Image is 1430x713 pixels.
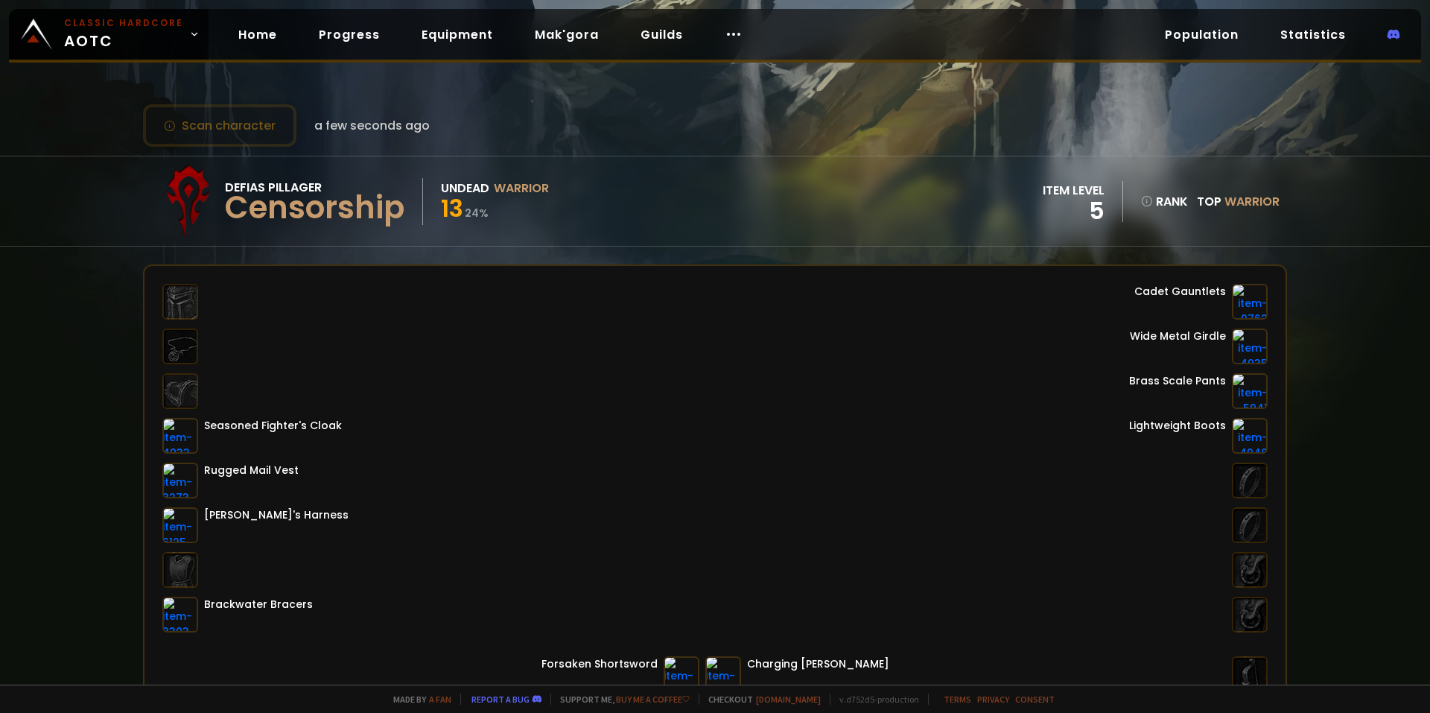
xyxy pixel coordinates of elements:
[616,694,690,705] a: Buy me a coffee
[1232,284,1268,320] img: item-9762
[471,694,530,705] a: Report a bug
[162,418,198,454] img: item-4933
[1043,181,1105,200] div: item level
[550,694,690,705] span: Support me,
[747,656,889,672] div: Charging [PERSON_NAME]
[1197,192,1280,211] div: Top
[162,507,198,543] img: item-6125
[162,597,198,633] img: item-3303
[143,104,296,147] button: Scan character
[1232,329,1268,364] img: item-4935
[664,656,699,692] img: item-3267
[204,418,342,434] div: Seasoned Fighter's Cloak
[1268,19,1358,50] a: Statistics
[1134,284,1226,300] div: Cadet Gauntlets
[494,179,549,197] div: Warrior
[1224,193,1280,210] span: Warrior
[204,507,349,523] div: [PERSON_NAME]'s Harness
[9,9,209,60] a: Classic HardcoreAOTC
[944,694,971,705] a: Terms
[204,597,313,612] div: Brackwater Bracers
[699,694,821,705] span: Checkout
[1129,418,1226,434] div: Lightweight Boots
[977,694,1009,705] a: Privacy
[1043,200,1105,222] div: 5
[384,694,451,705] span: Made by
[1232,418,1268,454] img: item-4946
[1153,19,1251,50] a: Population
[64,16,183,52] span: AOTC
[523,19,611,50] a: Mak'gora
[1141,192,1188,211] div: rank
[225,178,404,197] div: Defias Pillager
[307,19,392,50] a: Progress
[410,19,505,50] a: Equipment
[441,179,489,197] div: Undead
[225,197,404,219] div: Censorship
[756,694,821,705] a: [DOMAIN_NAME]
[705,656,741,692] img: item-4937
[441,191,463,225] span: 13
[429,694,451,705] a: a fan
[629,19,695,50] a: Guilds
[204,463,299,478] div: Rugged Mail Vest
[541,656,658,672] div: Forsaken Shortsword
[162,463,198,498] img: item-3273
[226,19,289,50] a: Home
[465,206,489,221] small: 24 %
[1232,373,1268,409] img: item-5941
[314,116,430,135] span: a few seconds ago
[1129,373,1226,389] div: Brass Scale Pants
[830,694,919,705] span: v. d752d5 - production
[1130,329,1226,344] div: Wide Metal Girdle
[1015,694,1055,705] a: Consent
[64,16,183,30] small: Classic Hardcore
